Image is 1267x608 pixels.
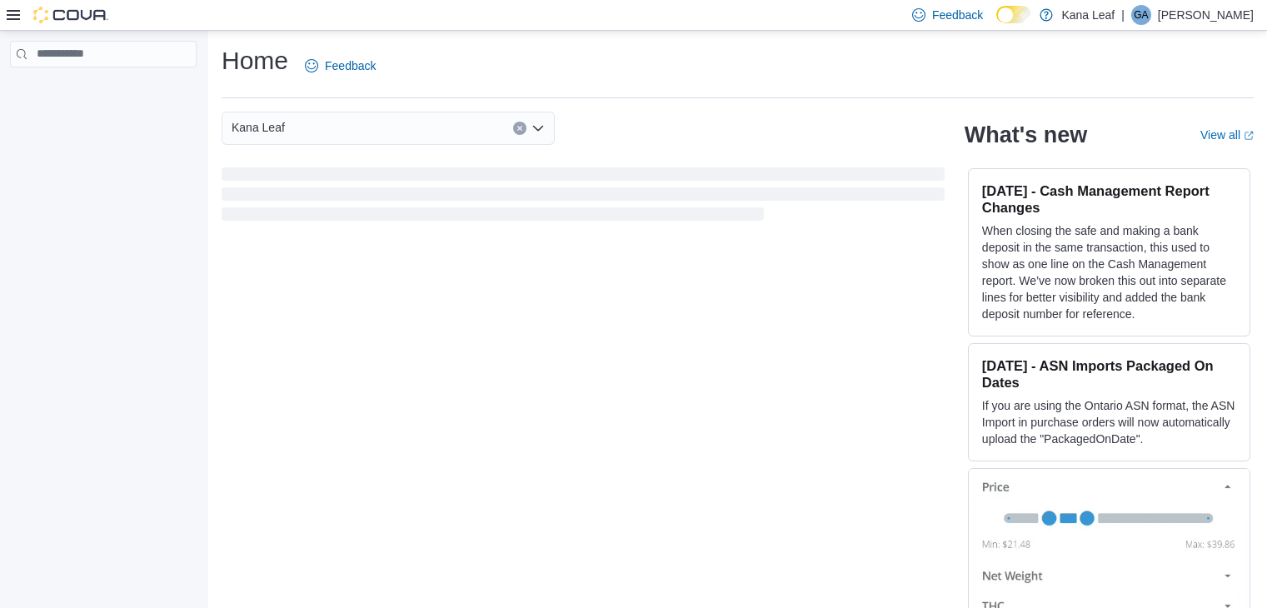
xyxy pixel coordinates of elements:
[982,357,1236,391] h3: [DATE] - ASN Imports Packaged On Dates
[982,397,1236,447] p: If you are using the Ontario ASN format, the ASN Import in purchase orders will now automatically...
[932,7,983,23] span: Feedback
[513,122,526,135] button: Clear input
[298,49,382,82] a: Feedback
[1244,131,1254,141] svg: External link
[232,117,285,137] span: Kana Leaf
[222,171,945,224] span: Loading
[33,7,108,23] img: Cova
[996,6,1031,23] input: Dark Mode
[1131,5,1151,25] div: Garet Avery
[1158,5,1254,25] p: [PERSON_NAME]
[531,122,545,135] button: Open list of options
[982,182,1236,216] h3: [DATE] - Cash Management Report Changes
[965,122,1087,148] h2: What's new
[1200,128,1254,142] a: View allExternal link
[1134,5,1148,25] span: GA
[982,222,1236,322] p: When closing the safe and making a bank deposit in the same transaction, this used to show as one...
[325,57,376,74] span: Feedback
[222,44,288,77] h1: Home
[1121,5,1125,25] p: |
[996,23,997,24] span: Dark Mode
[10,71,197,111] nav: Complex example
[1061,5,1115,25] p: Kana Leaf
